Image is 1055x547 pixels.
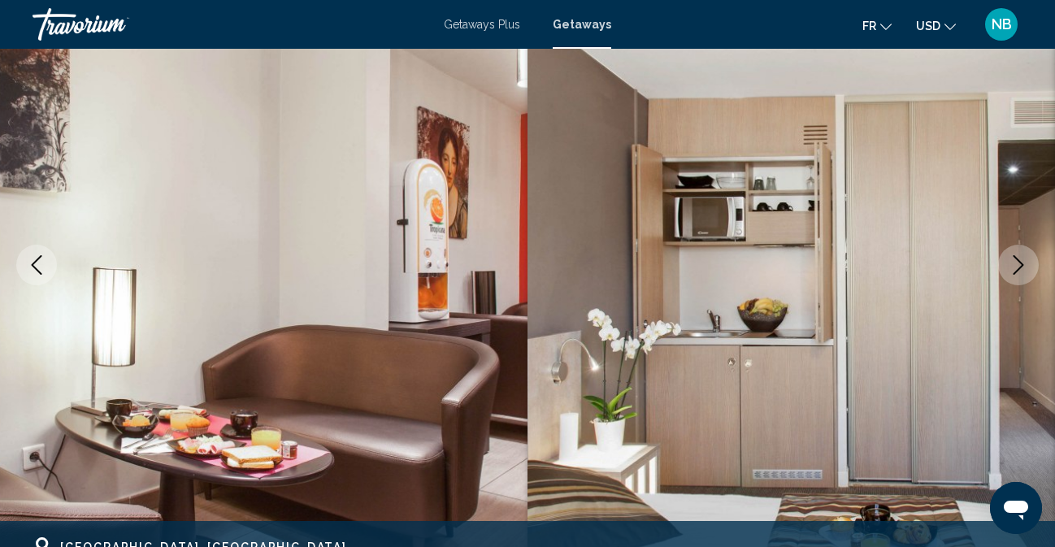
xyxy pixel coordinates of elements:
button: Next image [998,245,1039,285]
a: Getaways Plus [444,18,520,31]
span: USD [916,20,940,33]
button: Previous image [16,245,57,285]
button: Change language [862,14,892,37]
span: fr [862,20,876,33]
a: Getaways [553,18,611,31]
a: Travorium [33,8,428,41]
button: User Menu [980,7,1022,41]
button: Change currency [916,14,956,37]
span: NB [992,16,1012,33]
iframe: Bouton de lancement de la fenêtre de messagerie [990,482,1042,534]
